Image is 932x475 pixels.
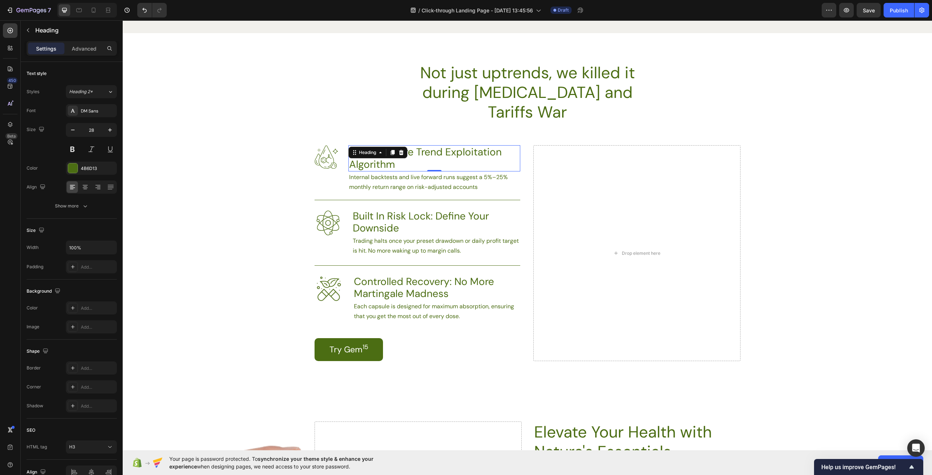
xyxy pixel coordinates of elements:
p: Each capsule is designed for maximum absorption, ensuring that you get the most out of every dose. [231,281,397,301]
span: Click-through Landing Page - [DATE] 13:45:56 [422,7,533,14]
h2: Rich Text Editor. Editing area: main [275,42,535,102]
div: SEO [27,427,35,434]
span: Draft [558,7,569,13]
div: Color [27,305,38,311]
div: Add... [81,403,115,409]
div: Shadow [27,403,43,409]
p: Advanced [72,45,96,52]
h3: Our Signature Trend Exploitation Algorithm [226,125,398,151]
button: Show survey - Help us improve GemPages! [821,463,916,471]
span: H3 [69,444,75,450]
div: Publish [890,7,908,14]
a: Try Gem15 [192,318,260,341]
button: Heading 2* [66,85,117,98]
div: Text style [27,70,47,77]
button: Save [857,3,881,17]
div: Add... [81,264,115,270]
p: Try Gem [207,323,246,336]
div: Size [27,226,46,235]
div: Drop element here [499,230,538,236]
div: Color [27,165,38,171]
button: 7 [3,3,54,17]
img: gempages_586241475050734275-df21144d-bfee-4c34-85ae-f5055bd23786.svg [192,254,220,282]
p: 7 [48,6,51,15]
input: Auto [66,241,116,254]
div: Show more [55,202,89,210]
iframe: Design area [123,20,932,450]
span: Heading 2* [69,88,93,95]
div: Heading [235,129,255,135]
div: Shape [27,347,50,356]
button: H3 [66,440,117,454]
div: Add... [81,324,115,330]
div: DM Sans [81,108,115,114]
div: Add... [81,365,115,372]
div: Add... [81,384,115,391]
div: Width [27,244,39,251]
h3: Controlled Recovery: No More Martingale Madness [230,254,398,280]
button: Allow access [878,455,923,470]
button: Show more [27,199,117,213]
span: Your page is password protected. To when designing pages, we need access to your store password. [169,455,402,470]
img: gempages_586241475050734275-3ec70de7-29f3-4c3f-b1b1-3d80c931803b.svg [192,189,219,216]
div: Padding [27,264,43,270]
p: Not just uptrends, we killed it during [MEDICAL_DATA] and Tariffs War [275,43,534,102]
div: Align [27,182,47,192]
span: Help us improve GemPages! [821,464,907,471]
p: Internal backtests and live forward runs suggest a 5%–25% monthly return range on risk-adjusted a... [226,152,397,171]
div: HTML tag [27,444,47,450]
p: Heading [35,26,114,35]
div: Image [27,324,39,330]
div: 450 [7,78,17,83]
div: Open Intercom Messenger [907,439,925,457]
div: Beta [5,133,17,139]
sup: 15 [240,322,246,330]
div: Corner [27,384,41,390]
span: / [418,7,420,14]
div: Font [27,107,36,114]
div: 4B6D13 [81,165,115,172]
div: Add... [81,305,115,312]
div: Background [27,286,62,296]
div: Size [27,125,46,135]
p: Trading halts once your preset drawdown or daily profit target is hit. No more waking up to margi... [230,215,397,235]
h3: Built In Risk Lock: Define Your Downside [229,189,398,215]
button: Publish [884,3,914,17]
img: gempages_586241475050734275-da90f654-a0fa-45ac-9663-2d86492baa48.svg [192,125,216,149]
div: Border [27,365,41,371]
span: Save [863,7,875,13]
div: Undo/Redo [137,3,167,17]
span: synchronize your theme style & enhance your experience [169,456,374,470]
p: Settings [36,45,56,52]
div: Styles [27,88,39,95]
h2: Elevate Your Health with Nature's Essentials [411,401,597,442]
